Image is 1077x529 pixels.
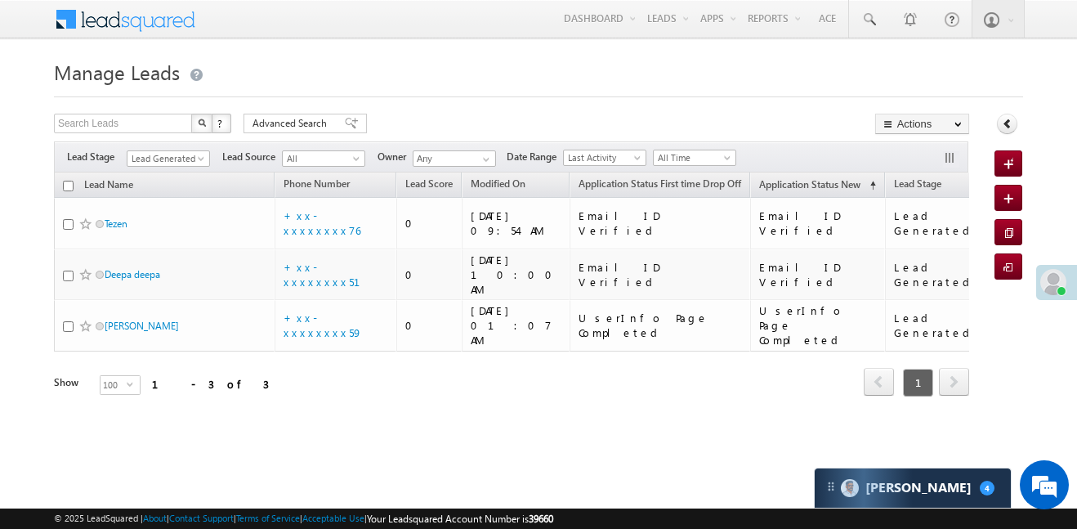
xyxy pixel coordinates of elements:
div: [DATE] 09:54 AM [471,208,562,238]
span: 1 [903,369,933,397]
div: UserInfo Page Completed [759,303,878,347]
div: Email ID Verified [759,260,878,289]
div: Lead Generated [894,208,976,238]
span: select [127,380,140,388]
a: Show All Items [474,151,494,168]
a: +xx-xxxxxxxx51 [284,260,380,289]
a: [PERSON_NAME] [105,320,179,332]
span: Manage Leads [54,59,180,85]
a: Modified On [463,175,534,196]
button: Actions [875,114,969,134]
span: All Time [654,150,731,165]
span: ? [217,116,225,130]
div: UserInfo Page Completed [579,311,743,340]
a: All [282,150,365,167]
a: Lead Name [76,176,141,197]
span: Lead Source [222,150,282,164]
button: ? [212,114,231,133]
span: Phone Number [284,177,350,190]
div: 0 [405,318,454,333]
a: +xx-xxxxxxxx59 [284,311,363,339]
div: 0 [405,267,454,282]
span: Last Activity [564,150,641,165]
span: Application Status New [759,178,860,191]
a: Last Activity [563,150,646,166]
div: Email ID Verified [579,208,743,238]
a: Lead Generated [127,150,210,167]
span: 100 [101,376,127,394]
div: 0 [405,216,454,231]
span: © 2025 LeadSquared | | | | | [54,511,553,527]
a: Tezen [105,217,127,230]
span: Lead Stage [67,150,127,164]
span: 4 [980,481,994,495]
div: [DATE] 10:00 AM [471,253,562,297]
span: Lead Score [405,177,453,190]
span: Modified On [471,177,525,190]
span: Lead Stage [894,177,941,190]
span: Your Leadsquared Account Number is [367,513,553,525]
a: Deepa deepa [105,268,160,280]
div: 1 - 3 of 3 [152,374,269,393]
div: carter-dragCarter[PERSON_NAME]4 [814,468,1012,509]
a: About [143,513,167,523]
input: Type to Search [413,150,496,167]
a: Application Status First time Drop Off [570,175,749,196]
span: prev [864,368,894,396]
a: Phone Number [275,175,358,196]
span: Date Range [507,150,563,164]
input: Check all records [63,181,74,191]
a: prev [864,370,894,396]
span: Lead Generated [127,151,205,166]
div: Lead Generated [894,311,976,340]
div: Email ID Verified [579,260,743,289]
span: (sorted ascending) [863,179,876,192]
div: [DATE] 01:07 AM [471,303,562,347]
a: next [939,370,969,396]
a: Lead Score [397,175,461,196]
a: Lead Stage [886,175,950,196]
a: Contact Support [169,513,234,523]
span: next [939,368,969,396]
a: All Time [653,150,736,166]
img: carter-drag [825,480,838,493]
span: Application Status First time Drop Off [579,177,741,190]
span: 39660 [529,513,553,525]
span: Owner [378,150,413,164]
a: Acceptable Use [302,513,364,523]
div: Show [54,375,87,390]
div: Email ID Verified [759,208,878,238]
a: Terms of Service [236,513,300,523]
a: Application Status New (sorted ascending) [751,175,884,196]
div: Lead Generated [894,260,976,289]
span: Advanced Search [252,116,332,131]
span: All [283,151,360,166]
img: Search [198,119,206,127]
a: +xx-xxxxxxxx76 [284,208,360,237]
